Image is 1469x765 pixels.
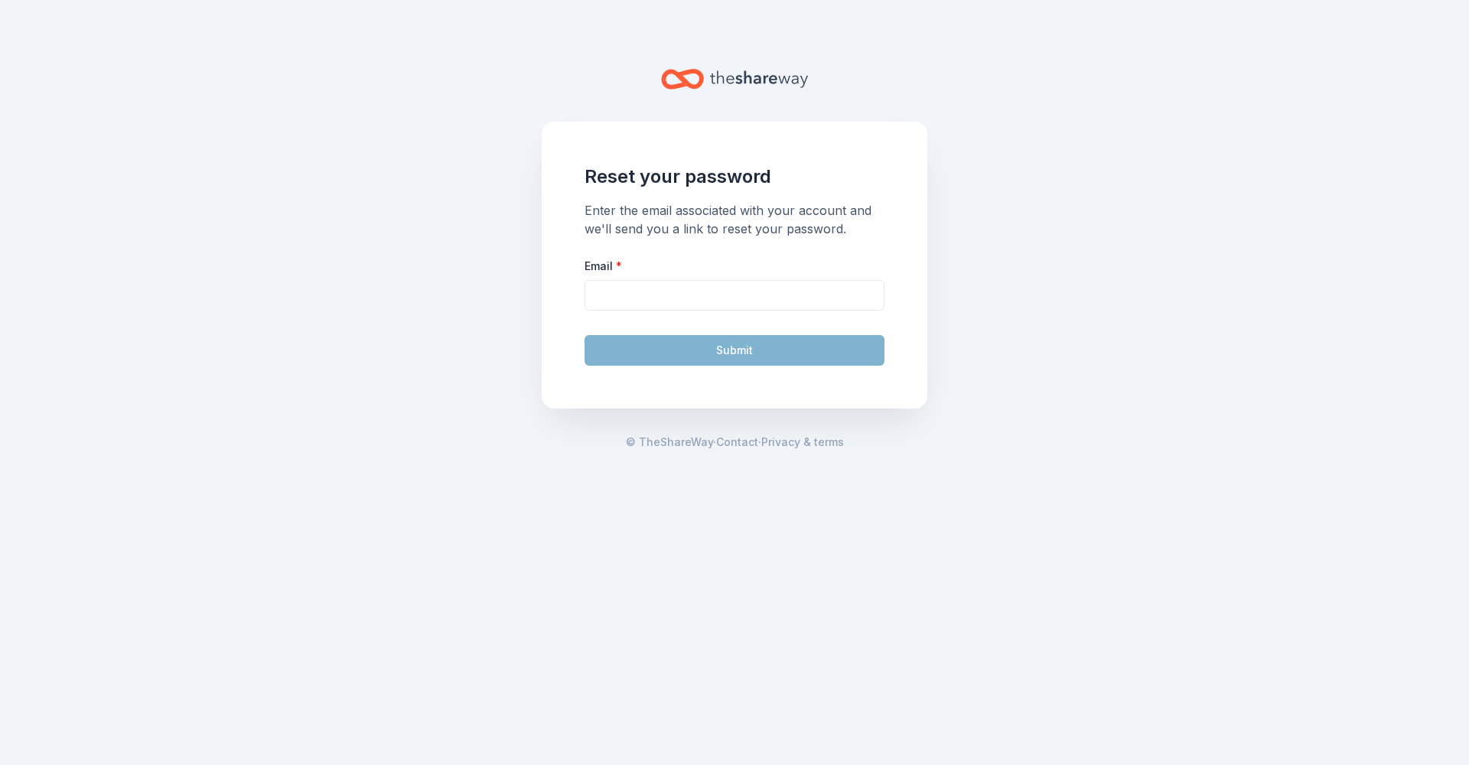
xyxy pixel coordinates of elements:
[716,433,758,451] a: Contact
[585,259,622,274] label: Email
[626,433,844,451] span: · ·
[585,201,884,238] div: Enter the email associated with your account and we'll send you a link to reset your password.
[585,164,884,189] h1: Reset your password
[661,61,808,97] a: Home
[626,435,713,448] span: © TheShareWay
[761,433,844,451] a: Privacy & terms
